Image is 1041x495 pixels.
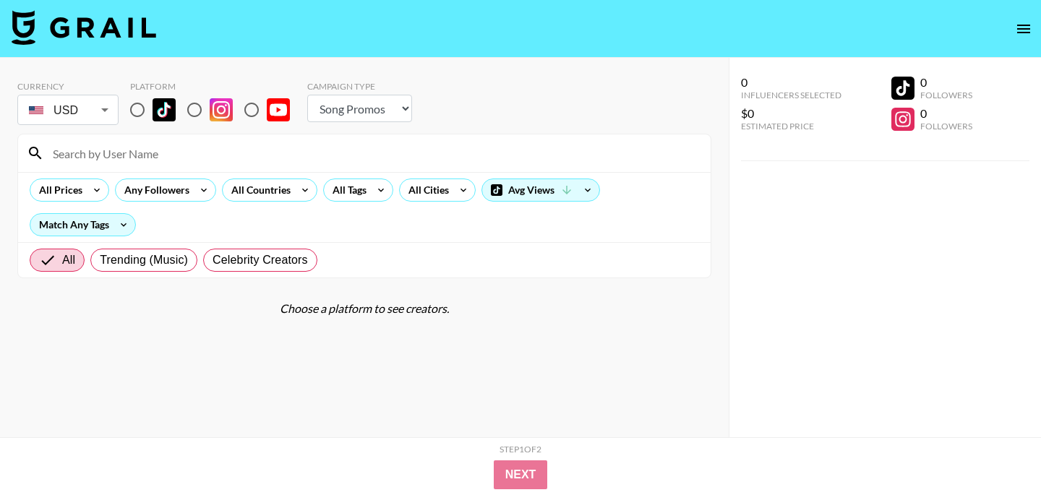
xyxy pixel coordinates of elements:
div: Step 1 of 2 [500,444,541,455]
button: Next [494,460,548,489]
div: 0 [920,75,972,90]
div: All Cities [400,179,452,201]
div: Platform [130,81,301,92]
div: Choose a platform to see creators. [17,301,711,316]
img: TikTok [153,98,176,121]
div: Followers [920,90,972,100]
div: Campaign Type [307,81,412,92]
img: YouTube [267,98,290,121]
div: Followers [920,121,972,132]
img: Grail Talent [12,10,156,45]
span: All [62,251,75,269]
div: 0 [920,106,972,121]
span: Trending (Music) [100,251,188,269]
input: Search by User Name [44,142,702,165]
span: Celebrity Creators [213,251,308,269]
iframe: Drift Widget Chat Controller [969,423,1024,478]
button: open drawer [1009,14,1038,43]
div: USD [20,98,116,123]
div: 0 [741,75,841,90]
div: $0 [741,106,841,121]
div: All Prices [30,179,85,201]
img: Instagram [210,98,233,121]
div: Any Followers [116,179,192,201]
div: Match Any Tags [30,214,135,236]
div: Estimated Price [741,121,841,132]
div: All Countries [223,179,294,201]
div: Currency [17,81,119,92]
div: Avg Views [482,179,599,201]
div: All Tags [324,179,369,201]
div: Influencers Selected [741,90,841,100]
